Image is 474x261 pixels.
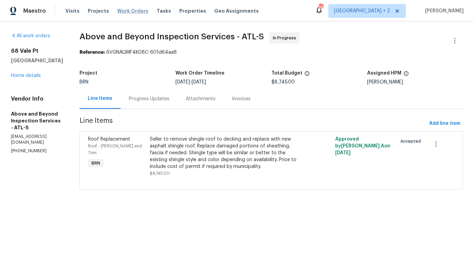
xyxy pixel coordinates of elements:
[179,8,206,14] span: Properties
[367,80,463,84] div: [PERSON_NAME]
[11,134,63,145] p: [EMAIL_ADDRESS][DOMAIN_NAME]
[175,80,206,84] span: -
[11,57,63,64] h5: [GEOGRAPHIC_DATA]
[334,8,390,14] span: [GEOGRAPHIC_DATA] + 2
[175,80,190,84] span: [DATE]
[422,8,464,14] span: [PERSON_NAME]
[80,50,105,55] b: Reference:
[192,80,206,84] span: [DATE]
[11,34,50,38] a: All work orders
[335,151,351,155] span: [DATE]
[88,8,109,14] span: Projects
[426,117,463,130] button: Add line item
[11,73,41,78] a: Home details
[429,119,460,128] span: Add line item
[271,80,295,84] span: $8,745.00
[403,71,409,80] span: The hpm assigned to this work order.
[232,95,251,102] div: Invoices
[271,71,302,76] h5: Total Budget
[80,71,97,76] h5: Project
[80,49,463,56] div: 6VGNAQMF4KG8C-601d64aa8
[117,8,148,14] span: Work Orders
[11,95,63,102] h4: Vendor Info
[80,117,426,130] span: Line Items
[23,8,46,14] span: Maestro
[129,95,169,102] div: Progress Updates
[175,71,224,76] h5: Work Order Timeline
[88,137,130,142] span: Roof Replacement
[335,137,390,155] span: Approved by [PERSON_NAME] A on
[88,95,112,102] div: Line Items
[318,4,323,11] div: 149
[11,48,63,54] h2: 68 Vale Pt
[214,8,259,14] span: Geo Assignments
[150,171,170,175] span: $8,745.00
[80,32,264,41] span: Above and Beyond Inspection Services - ATL-S
[11,110,63,131] h5: Above and Beyond Inspection Services - ATL-S
[65,8,80,14] span: Visits
[157,9,171,13] span: Tasks
[367,71,401,76] h5: Assigned HPM
[88,144,142,155] span: Roof - [PERSON_NAME] and Trim
[11,148,63,154] p: [PHONE_NUMBER]
[150,136,300,170] div: Seller to remove shingle roof to decking and replace with new asphalt shingle roof. Replace damag...
[400,138,424,145] span: Accepted
[80,80,88,84] span: BRN
[186,95,216,102] div: Attachments
[89,160,103,167] span: BRN
[304,71,310,80] span: The total cost of line items that have been proposed by Opendoor. This sum includes line items th...
[273,35,299,41] span: In Progress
